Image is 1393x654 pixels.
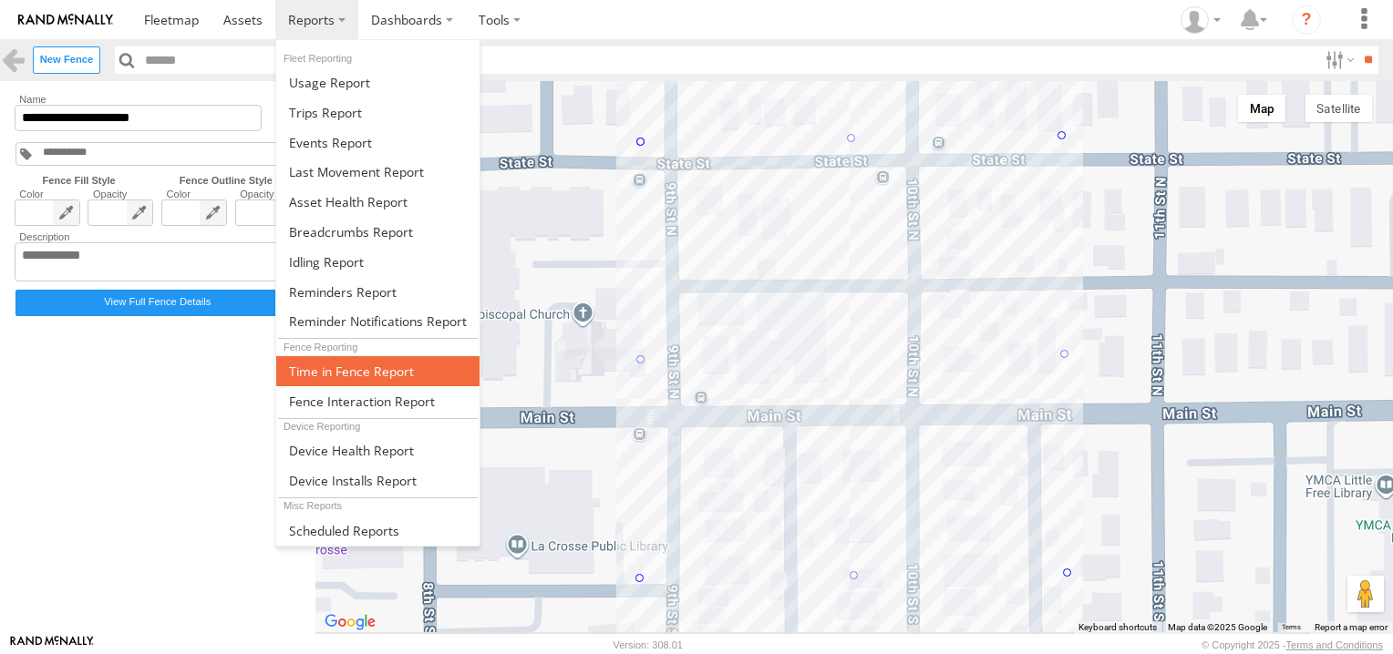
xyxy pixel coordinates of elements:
[235,189,301,199] label: Opacity
[276,217,480,247] a: Breadcrumbs Report
[15,189,80,199] label: Color
[161,189,227,199] label: Color
[1078,621,1157,634] button: Keyboard shortcuts
[276,435,480,465] a: Device Health Report
[1286,639,1383,650] a: Terms and Conditions
[15,94,301,105] label: Name
[1292,5,1321,35] i: ?
[276,187,480,217] a: Asset Health Report
[276,128,480,158] a: Full Events Report
[33,46,100,73] label: Create New Fence
[1282,624,1301,631] a: Terms (opens in new tab)
[320,610,380,634] a: Open this area in Google Maps (opens a new window)
[1238,95,1286,122] button: Show street map
[276,356,480,386] a: Time in Fences Report
[10,636,94,654] a: Visit our Website
[276,306,480,336] a: Service Reminder Notifications Report
[1202,639,1383,650] div: © Copyright 2025 -
[88,189,153,199] label: Opacity
[1347,576,1384,612] button: Drag Pegman onto the map to open Street View
[1168,622,1267,632] span: Map data ©2025 Google
[276,247,480,277] a: Idling Report
[276,97,480,128] a: Trips Report
[1318,46,1357,73] label: Search Filter Options
[148,175,304,186] label: Fence Outline Style
[276,67,480,97] a: Usage Report
[18,14,113,26] img: rand-logo.svg
[276,386,480,416] a: Fence Interaction Report
[614,639,683,650] div: Version: 308.01
[15,231,301,242] label: Description
[1315,622,1388,632] a: Report a map error
[276,157,480,187] a: Last Movement Report
[15,290,299,316] label: Click to view fence details
[11,175,148,186] label: Fence Fill Style
[262,105,301,131] div: Show/Hide fence
[276,465,480,496] a: Device Installs Report
[1305,95,1372,122] button: Show satellite imagery
[320,610,380,634] img: Google
[276,516,480,546] a: Scheduled Reports
[1174,6,1227,34] div: Pete Eslinger
[276,277,480,307] a: Reminders Report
